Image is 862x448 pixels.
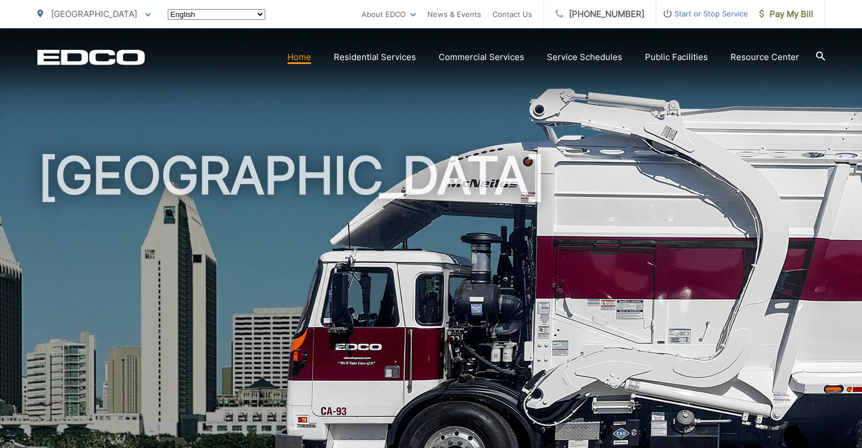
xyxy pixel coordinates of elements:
[645,50,708,64] a: Public Facilities
[427,7,481,21] a: News & Events
[37,49,145,65] a: EDCD logo. Return to the homepage.
[439,50,524,64] a: Commercial Services
[168,9,265,20] select: Select a language
[51,8,137,19] span: [GEOGRAPHIC_DATA]
[759,7,813,21] span: Pay My Bill
[492,7,532,21] a: Contact Us
[547,50,622,64] a: Service Schedules
[362,7,416,21] a: About EDCO
[731,50,799,64] a: Resource Center
[287,50,311,64] a: Home
[334,50,416,64] a: Residential Services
